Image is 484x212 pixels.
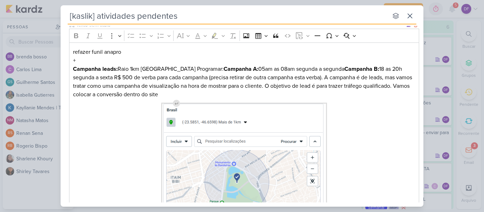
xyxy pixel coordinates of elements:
[73,48,416,99] p: refazer funil anapro + Raio 1km [GEOGRAPHIC_DATA] Programar: 05am as 08am segunda a segunda 18 as...
[69,29,419,42] div: Editor toolbar
[173,100,180,107] div: Insert paragraph before block
[68,10,388,22] input: Kard Sem Título
[224,65,258,73] strong: Campanha A:
[73,65,118,73] strong: Campanha leads:
[344,65,379,73] strong: Campanha B:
